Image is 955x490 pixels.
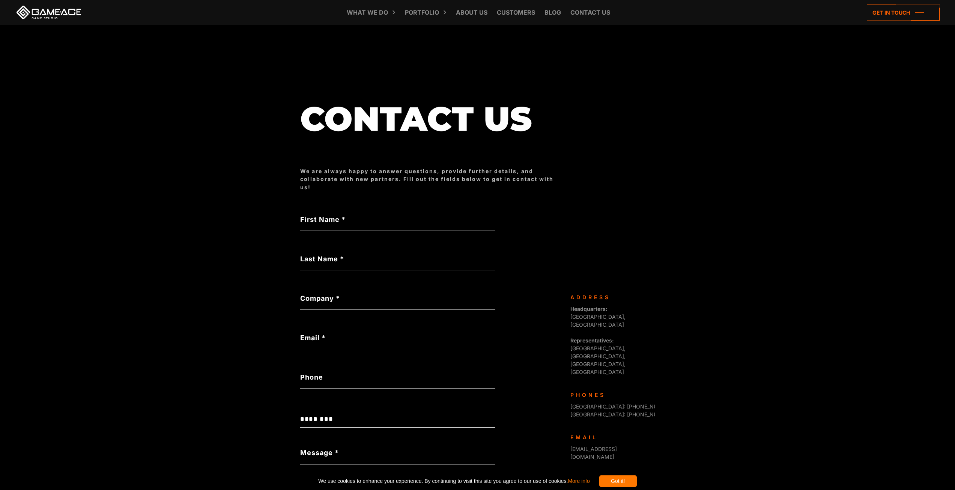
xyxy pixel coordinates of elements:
[570,433,649,441] div: Email
[318,475,590,487] span: We use cookies to enhance your experience. By continuing to visit this site you agree to our use ...
[568,478,590,484] a: More info
[570,403,674,410] span: [GEOGRAPHIC_DATA]: [PHONE_NUMBER]
[599,475,637,487] div: Got it!
[570,446,617,460] a: [EMAIL_ADDRESS][DOMAIN_NAME]
[570,306,626,328] span: [GEOGRAPHIC_DATA], [GEOGRAPHIC_DATA]
[570,293,649,301] div: Address
[570,337,626,375] span: [GEOGRAPHIC_DATA], [GEOGRAPHIC_DATA], [GEOGRAPHIC_DATA], [GEOGRAPHIC_DATA]
[300,333,495,343] label: Email *
[300,214,495,225] label: First Name *
[570,306,608,312] strong: Headquarters:
[300,372,495,382] label: Phone
[867,5,940,21] a: Get in touch
[300,293,495,303] label: Company *
[300,167,563,191] div: We are always happy to answer questions, provide further details, and collaborate with new partne...
[570,391,649,399] div: Phones
[570,411,674,418] span: [GEOGRAPHIC_DATA]: [PHONE_NUMBER]
[300,100,563,137] h1: Contact us
[300,448,339,458] label: Message *
[300,254,495,264] label: Last Name *
[570,337,614,344] strong: Representatives:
